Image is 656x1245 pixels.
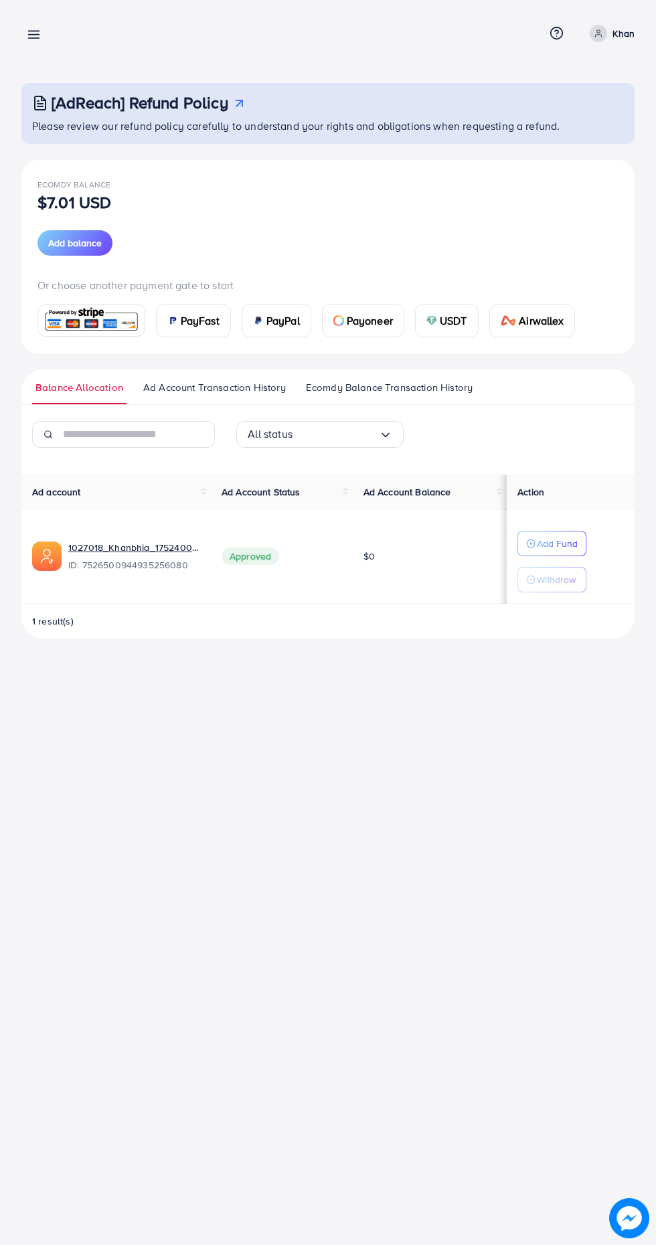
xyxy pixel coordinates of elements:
[440,313,467,329] span: USDT
[32,614,74,628] span: 1 result(s)
[181,313,220,329] span: PayFast
[609,1198,649,1238] img: image
[537,535,578,552] p: Add Fund
[222,548,279,565] span: Approved
[517,485,544,499] span: Action
[68,558,200,572] span: ID: 7526500944935256080
[266,313,300,329] span: PayPal
[489,304,575,337] a: cardAirwallex
[68,541,200,572] div: <span class='underline'>1027018_Khanbhia_1752400071646</span></br>7526500944935256080
[156,304,231,337] a: cardPayFast
[32,542,62,571] img: ic-ads-acc.e4c84228.svg
[42,306,141,335] img: card
[333,315,344,326] img: card
[32,118,627,134] p: Please review our refund policy carefully to understand your rights and obligations when requesti...
[37,277,619,293] p: Or choose another payment gate to start
[293,424,379,444] input: Search for option
[415,304,479,337] a: cardUSDT
[32,485,81,499] span: Ad account
[517,531,586,556] button: Add Fund
[253,315,264,326] img: card
[584,25,635,42] a: Khan
[48,236,102,250] span: Add balance
[537,572,576,588] p: Withdraw
[35,380,123,395] span: Balance Allocation
[68,541,200,554] a: 1027018_Khanbhia_1752400071646
[222,485,301,499] span: Ad Account Status
[363,550,375,563] span: $0
[306,380,473,395] span: Ecomdy Balance Transaction History
[426,315,437,326] img: card
[236,421,404,448] div: Search for option
[363,485,451,499] span: Ad Account Balance
[37,194,111,210] p: $7.01 USD
[322,304,404,337] a: cardPayoneer
[501,315,517,326] img: card
[242,304,311,337] a: cardPayPal
[519,313,563,329] span: Airwallex
[52,93,228,112] h3: [AdReach] Refund Policy
[167,315,178,326] img: card
[517,567,586,592] button: Withdraw
[347,313,393,329] span: Payoneer
[37,230,112,256] button: Add balance
[248,424,293,444] span: All status
[143,380,286,395] span: Ad Account Transaction History
[37,179,110,190] span: Ecomdy Balance
[37,304,145,337] a: card
[612,25,635,41] p: Khan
